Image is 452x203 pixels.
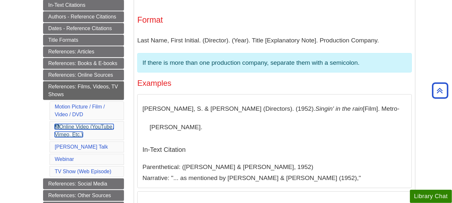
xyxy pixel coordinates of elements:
a: References: Articles [43,46,124,57]
a: [PERSON_NAME] Talk [55,144,108,150]
h3: Format [137,15,412,25]
a: Motion Picture / Film / Video / DVD [55,104,105,117]
a: Title Formats [43,35,124,46]
a: References: Films, Videos, TV Shows [43,81,124,100]
a: References: Other Sources [43,190,124,201]
p: Last Name, First Initial. (Director). (Year). Title [Explanatory Note]. Production Company. [137,31,412,50]
p: Narrative: "... as mentioned by [PERSON_NAME] & [PERSON_NAME] (1952)," [142,174,407,183]
a: Back to Top [430,86,450,95]
a: References: Social Media [43,178,124,189]
h5: In-Text Citation [142,140,407,159]
a: Online Video (YouTube, Vimeo, Etc.) [55,124,114,137]
p: If there is more than one production company, separate them with a semicolon. [142,58,407,68]
a: References: Online Sources [43,70,124,81]
a: Dates - Reference Citations [43,23,124,34]
a: TV Show (Web Episode) [55,169,111,174]
a: Authors - Reference Citations [43,11,124,22]
h4: Examples [137,79,412,87]
button: Library Chat [410,190,452,203]
a: Webinar [55,156,74,162]
i: Singin' in the rain [315,105,363,112]
p: [PERSON_NAME], S. & [PERSON_NAME] (Directors). (1952). [Film]. Metro-[PERSON_NAME]. [142,99,407,137]
p: Parenthetical: ([PERSON_NAME] & [PERSON_NAME], 1952) [142,163,407,172]
a: References: Books & E-books [43,58,124,69]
